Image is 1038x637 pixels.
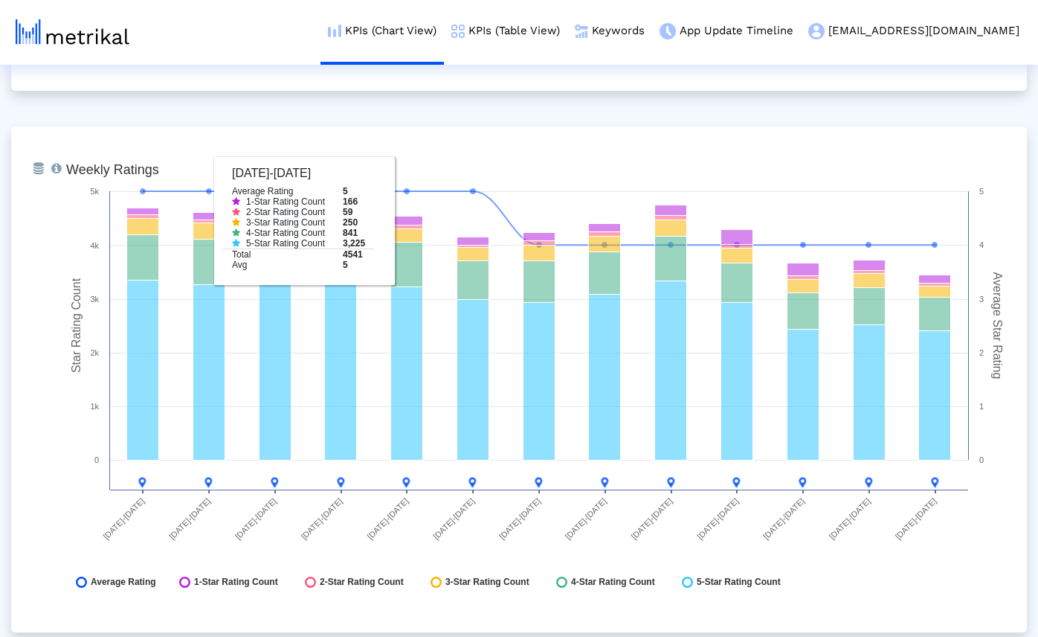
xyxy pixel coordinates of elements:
text: 1k [90,402,99,411]
span: 5-Star Rating Count [697,577,781,588]
img: kpi-chart-menu-icon.png [328,25,341,37]
text: 2 [979,348,984,357]
img: keywords.png [575,25,588,38]
text: [DATE]-[DATE] [300,496,344,541]
text: 5 [979,187,984,196]
text: 5k [90,187,99,196]
text: [DATE]-[DATE] [431,496,476,541]
text: [DATE]-[DATE] [761,496,806,541]
text: 1 [979,402,984,411]
text: 3 [979,295,984,304]
span: 3-Star Rating Count [445,577,529,588]
text: 2k [90,348,99,357]
span: 2-Star Rating Count [320,577,404,588]
tspan: Star Rating Count [70,278,83,373]
text: 4k [90,241,99,250]
span: 4-Star Rating Count [571,577,655,588]
span: 1-Star Rating Count [194,577,278,588]
text: [DATE]-[DATE] [564,496,608,541]
text: [DATE]-[DATE] [695,496,740,541]
text: [DATE]-[DATE] [365,496,410,541]
text: 0 [94,455,99,464]
img: metrical-logo-light.png [16,19,129,45]
img: kpi-table-menu-icon.png [451,25,465,38]
text: 3k [90,295,99,304]
text: [DATE]-[DATE] [167,496,212,541]
text: 0 [979,455,984,464]
tspan: Weekly Ratings [66,162,159,177]
img: app-update-menu-icon.png [660,23,676,39]
text: [DATE]-[DATE] [101,496,146,541]
text: [DATE]-[DATE] [894,496,938,541]
text: [DATE]-[DATE] [497,496,542,541]
text: [DATE]-[DATE] [629,496,674,541]
text: [DATE]-[DATE] [233,496,278,541]
img: my-account-menu-icon.png [808,23,825,39]
tspan: Average Star Rating [991,272,1004,380]
text: [DATE]-[DATE] [828,496,872,541]
span: Average Rating [91,577,156,588]
text: 4 [979,240,984,249]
